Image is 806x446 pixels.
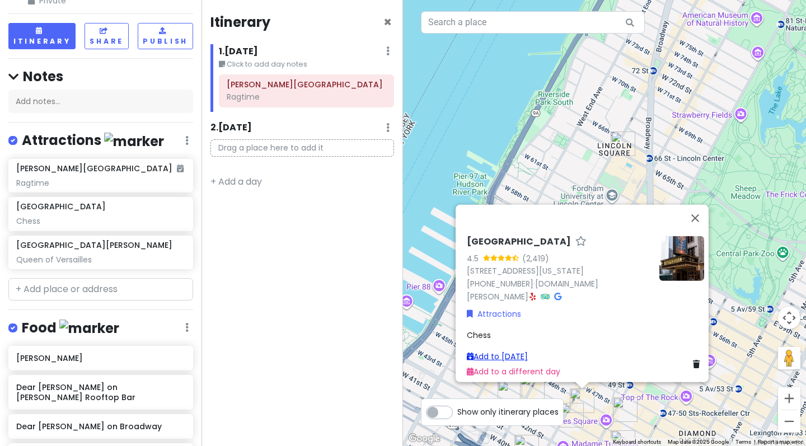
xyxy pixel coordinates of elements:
h6: Dear [PERSON_NAME] on Broadway [16,421,185,431]
div: The Friki TIki [520,374,545,399]
div: The Purple Tongue Wine Bar [498,381,522,405]
a: [STREET_ADDRESS][US_STATE] [467,265,584,276]
button: Keyboard shortcuts [613,438,661,446]
div: · · [467,236,650,303]
a: Add to [DATE] [467,351,528,362]
h4: Itinerary [210,13,270,31]
button: Drag Pegman onto the map to open Street View [778,347,800,369]
h6: [GEOGRAPHIC_DATA][PERSON_NAME] [16,240,172,250]
i: Google Maps [554,292,561,300]
h6: Vivian Beaumont Theater [227,79,386,90]
a: Report a map error [758,439,803,445]
h4: Food [22,319,119,337]
span: Chess [467,329,491,340]
div: St. James Theatre [559,403,584,428]
button: Close [682,204,709,231]
img: marker [59,320,119,337]
button: Itinerary [8,23,76,49]
h6: [PERSON_NAME][GEOGRAPHIC_DATA] [16,163,184,173]
h4: Notes [8,68,193,85]
div: Add notes... [8,90,193,113]
h6: 1 . [DATE] [219,46,258,58]
span: Close itinerary [383,13,392,31]
div: Ragtime [227,92,386,102]
button: Close [383,16,392,29]
div: Queen of Versailles [16,255,185,265]
h4: Attractions [22,132,164,150]
button: Map camera controls [778,307,800,329]
h6: [GEOGRAPHIC_DATA] [467,236,571,247]
small: Click to add day notes [219,59,394,70]
img: Picture of the place [659,236,704,280]
button: Publish [138,23,193,49]
h6: Dear [PERSON_NAME] on [PERSON_NAME] Rooftop Bar [16,382,185,402]
span: Map data ©2025 Google [668,439,729,445]
a: Star place [575,236,587,247]
p: Drag a place here to add it [210,139,394,157]
div: Vivian Beaumont Theater [611,132,635,156]
h6: [PERSON_NAME] [16,353,185,363]
i: Tripadvisor [541,292,550,300]
h6: [GEOGRAPHIC_DATA] [16,201,106,212]
a: Delete place [693,358,704,370]
img: Google [406,431,443,446]
a: + Add a day [210,175,262,188]
a: Add to a different day [467,365,560,377]
a: Terms [735,439,751,445]
a: Open this area in Google Maps (opens a new window) [406,431,443,446]
img: marker [104,133,164,150]
h6: 2 . [DATE] [210,122,252,134]
i: Added to itinerary [177,165,184,172]
a: [PHONE_NUMBER] [467,278,533,289]
span: Show only itinerary places [457,406,559,418]
button: Zoom in [778,387,800,410]
a: [DOMAIN_NAME][PERSON_NAME] [467,278,598,302]
button: Share [85,23,129,49]
div: (2,419) [522,252,549,264]
div: 4.5 [467,252,483,264]
input: Search a place [421,11,645,34]
div: Imperial Theatre [570,388,594,413]
div: Havana Central Times Square [613,397,638,422]
div: Ragtime [16,178,185,188]
div: Chess [16,216,185,226]
a: Attractions [467,307,521,320]
button: Zoom out [778,410,800,433]
input: + Add place or address [8,278,193,301]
